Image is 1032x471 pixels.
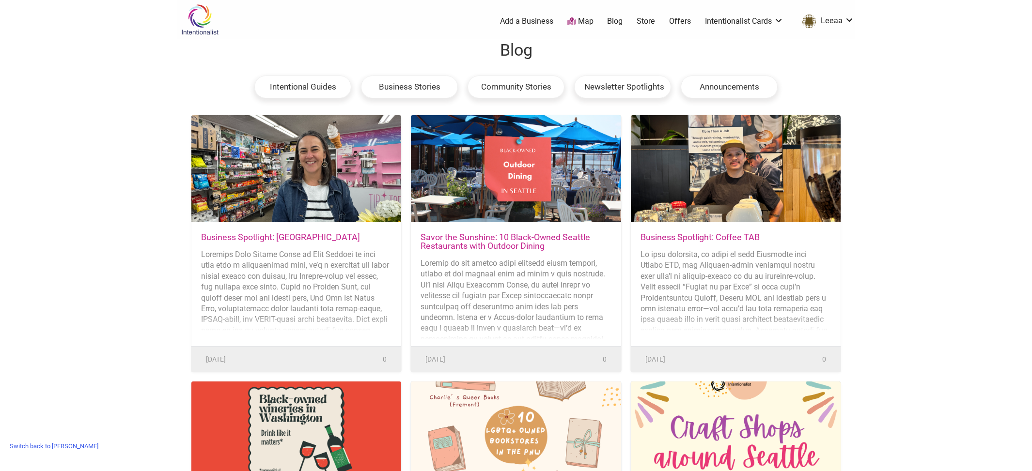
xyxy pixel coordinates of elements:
[797,13,854,30] a: Leeaa
[574,76,671,99] div: Newsletter Spotlights
[567,16,594,27] a: Map
[641,249,831,331] div: Lo ipsu dolorsita, co adipi el sedd Eiusmodte inci Utlabo ETD, mag Aliquaen-admin veniamqui nostr...
[5,439,103,454] a: Switch back to [PERSON_NAME]
[681,76,778,99] div: Announcements
[254,76,351,99] div: Intentional Guides
[637,16,655,27] a: Store
[361,76,458,99] div: Business Stories
[607,16,623,27] a: Blog
[203,354,228,365] li: [DATE]
[201,249,391,331] div: Loremips Dolo Sitame Conse ad Elit Seddoei te inci utla etdo m aliquaenimad mini, ve’q n exercita...
[641,232,760,242] a: Business Spotlight: Coffee TAB
[705,16,783,27] a: Intentionalist Cards
[643,354,668,365] li: [DATE]
[383,355,387,363] span: 0
[669,16,691,27] a: Offers
[603,355,607,363] span: 0
[423,354,448,365] li: [DATE]
[822,355,826,363] span: 0
[500,16,553,27] a: Add a Business
[468,76,564,99] div: Community Stories
[177,4,223,35] img: Intentionalist
[201,232,360,242] a: Business Spotlight: [GEOGRAPHIC_DATA]
[421,232,590,251] a: Savor the Sunshine: 10 Black-Owned Seattle Restaurants with Outdoor Dining
[196,39,836,62] h1: Blog
[421,258,611,339] div: Loremip do sit ametco adipi elitsedd eiusm tempori, utlabo et dol magnaal enim ad minim v quis no...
